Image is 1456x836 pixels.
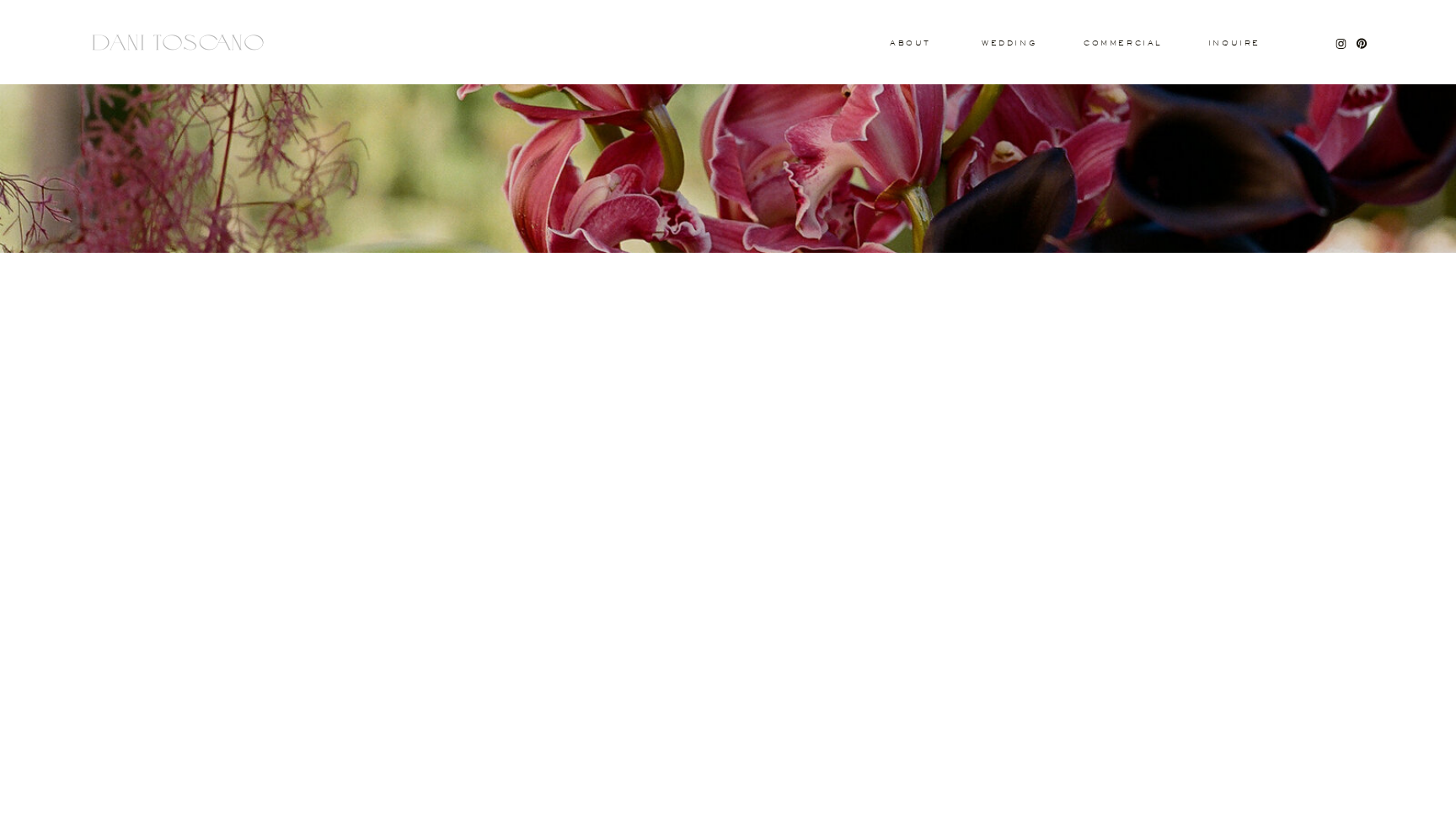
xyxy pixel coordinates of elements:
a: Inquire [1207,40,1261,48]
a: wedding [982,40,1036,46]
a: commercial [1084,40,1161,46]
a: About [890,40,927,46]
